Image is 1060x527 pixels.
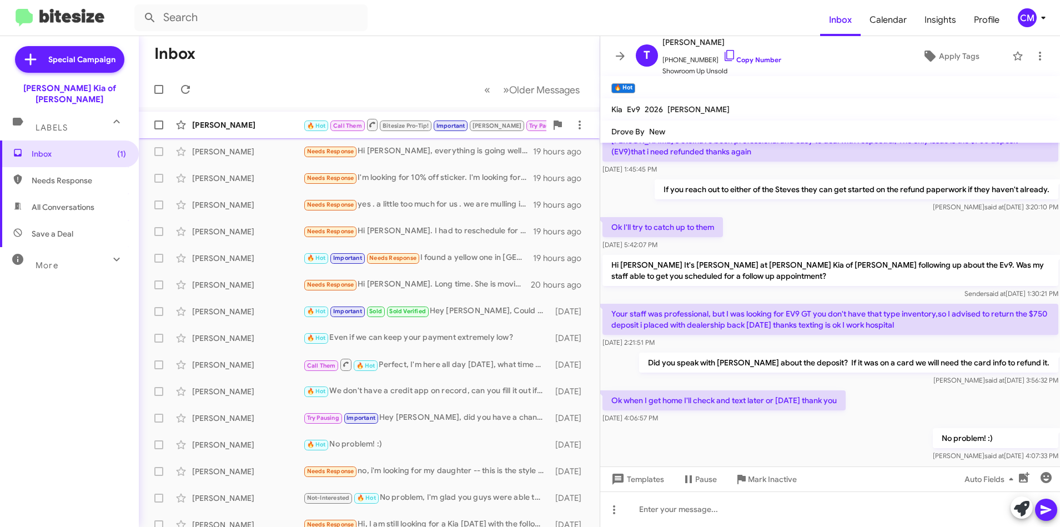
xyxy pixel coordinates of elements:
div: [PERSON_NAME] [192,306,303,317]
div: [DATE] [550,466,590,477]
div: CM [1018,8,1037,27]
span: Try Pausing [529,122,561,129]
div: [DATE] [550,306,590,317]
span: Calendar [861,4,916,36]
button: Mark Inactive [726,469,806,489]
span: 🔥 Hot [357,494,376,501]
span: Bitesize Pro-Tip! [383,122,429,129]
button: Previous [478,78,497,101]
span: T [644,47,650,64]
a: Profile [965,4,1008,36]
span: [DATE] 4:06:57 PM [602,414,658,422]
span: Insights [916,4,965,36]
nav: Page navigation example [478,78,586,101]
span: More [36,260,58,270]
p: Did you speak with [PERSON_NAME] about the deposit? If it was on a card we will need the card inf... [639,353,1058,373]
div: [PERSON_NAME] [192,466,303,477]
span: [PERSON_NAME] [473,122,522,129]
span: [PERSON_NAME] [662,36,781,49]
div: You have any sx prestige in stock hybrid [303,118,546,132]
span: Not-Interested [307,494,350,501]
div: Hi [PERSON_NAME], everything is going well, [PERSON_NAME] has been great [303,145,533,158]
span: said at [984,451,1003,460]
span: 🔥 Hot [307,388,326,395]
button: CM [1008,8,1048,27]
div: 19 hours ago [533,146,591,157]
span: [DATE] 1:45:45 PM [602,165,657,173]
span: Needs Response [32,175,126,186]
div: No problem! :) [303,438,550,451]
a: Copy Number [723,56,781,64]
span: Drove By [611,127,645,137]
div: [DATE] [550,439,590,450]
span: Inbox [32,148,126,159]
div: I found a yellow one in [GEOGRAPHIC_DATA] with 17,000 miles on it for 15 five and I bought it [303,252,533,264]
div: Hey [PERSON_NAME], did you have a chance to check out the link I sent you? [303,411,550,424]
span: Call Them [333,122,362,129]
span: Sold Verified [389,308,426,315]
span: » [503,83,509,97]
button: Apply Tags [894,46,1007,66]
div: [PERSON_NAME] [192,146,303,157]
div: [DATE] [550,359,590,370]
div: no, i'm looking for my daughter -- this is the style she wants. I'll keep looking, thank you [303,465,550,478]
span: Needs Response [307,201,354,208]
div: [PERSON_NAME] [192,359,303,370]
span: « [484,83,490,97]
div: No problem, I'm glad you guys were able to connect, I'll put notes in my system about that. :) Ha... [303,491,550,504]
span: 2026 [645,104,663,114]
div: [PERSON_NAME] [192,253,303,264]
div: [PERSON_NAME] [192,199,303,210]
div: [DATE] [550,333,590,344]
span: Mark Inactive [748,469,797,489]
span: Save a Deal [32,228,73,239]
div: [PERSON_NAME] [192,439,303,450]
span: New [649,127,665,137]
span: Try Pausing [307,414,339,421]
div: Hey [PERSON_NAME], Could you text my cell when you’re on the way to the dealership? I’m going to ... [303,305,550,318]
div: I'm looking for 10% off sticker. I'm looking for $15,000 trade-in value on my 2021 [PERSON_NAME].... [303,172,533,184]
span: 🔥 Hot [307,441,326,448]
span: 🔥 Hot [307,122,326,129]
span: Ev9 [627,104,640,114]
div: 19 hours ago [533,173,591,184]
button: Next [496,78,586,101]
span: Sender [DATE] 1:30:21 PM [964,289,1058,298]
span: Needs Response [307,281,354,288]
a: Special Campaign [15,46,124,73]
span: Older Messages [509,84,580,96]
div: [PERSON_NAME] [192,333,303,344]
p: Your staff was professional, but I was looking for EV9 GT you don't have that type inventory,so I... [602,304,1058,335]
input: Search [134,4,368,31]
h1: Inbox [154,45,195,63]
button: Auto Fields [956,469,1027,489]
span: [DATE] 2:21:51 PM [602,338,655,347]
span: Call Them [307,362,336,369]
span: said at [986,289,1005,298]
div: 19 hours ago [533,226,591,237]
div: [DATE] [550,386,590,397]
p: Ok I'll try to catch up to them [602,217,723,237]
span: Showroom Up Unsold [662,66,781,77]
div: Even if we can keep your payment extremely low? [303,332,550,344]
button: Templates [600,469,673,489]
span: Kia [611,104,622,114]
a: Inbox [820,4,861,36]
span: Important [333,308,362,315]
span: Needs Response [369,254,416,262]
div: [PERSON_NAME] [192,386,303,397]
span: Apply Tags [939,46,979,66]
p: No problem! :) [932,428,1058,448]
div: 20 hours ago [531,279,591,290]
div: [PERSON_NAME] [192,226,303,237]
span: 🔥 Hot [307,254,326,262]
div: Perfect, I'm here all day [DATE], what time works for you? I'll make sure the appraisal manager i... [303,358,550,372]
span: [PERSON_NAME] [DATE] 3:20:10 PM [932,203,1058,211]
p: Hi [PERSON_NAME] It's [PERSON_NAME] at [PERSON_NAME] Kia of [PERSON_NAME] following up about the ... [602,255,1058,286]
span: [PERSON_NAME] [DATE] 4:07:33 PM [932,451,1058,460]
div: [DATE] [550,493,590,504]
p: If you reach out to either of the Steves they can get started on the refund paperwork if they hav... [654,179,1058,199]
span: (1) [117,148,126,159]
span: 🔥 Hot [356,362,375,369]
